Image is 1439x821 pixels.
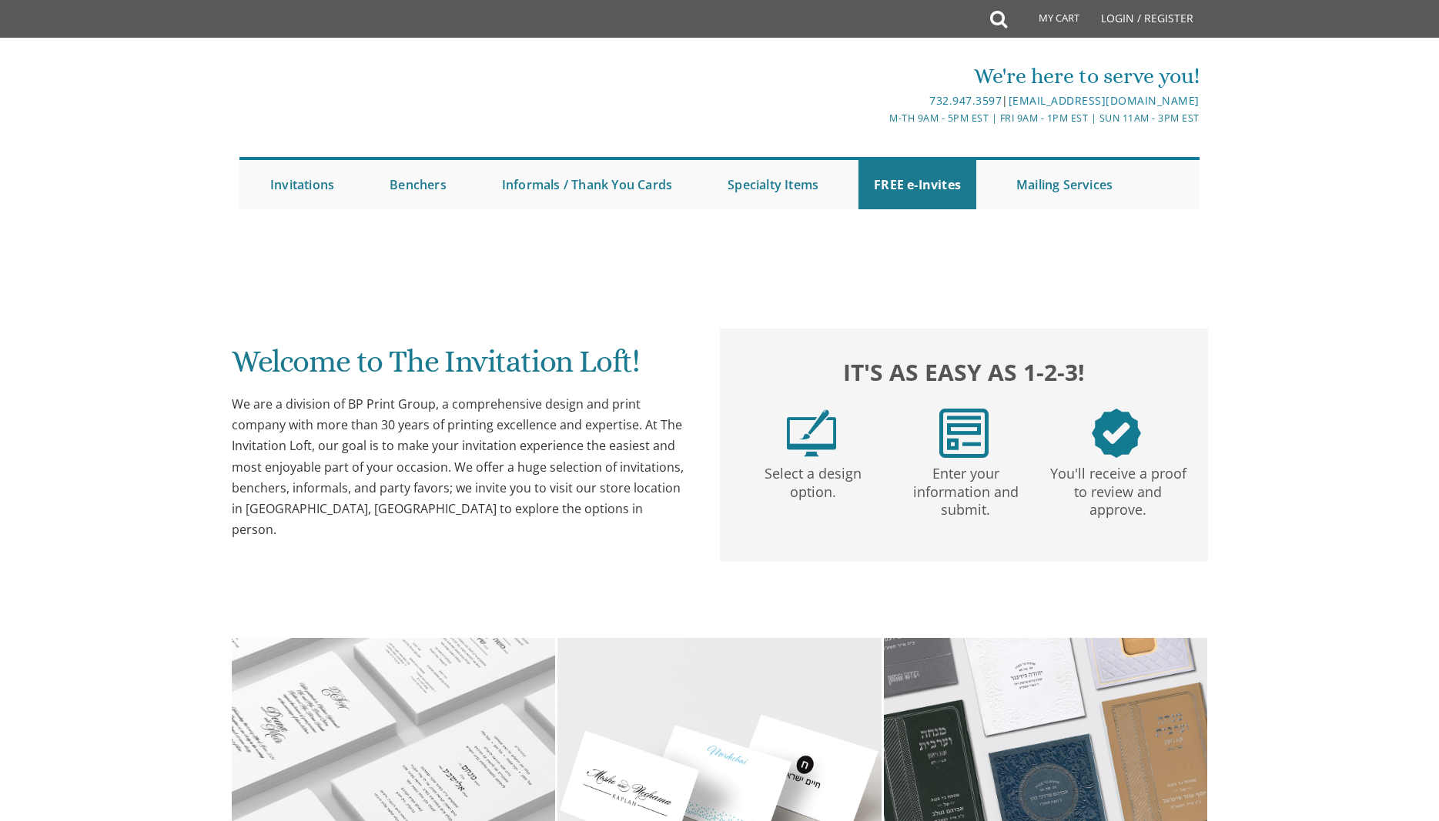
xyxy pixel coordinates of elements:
[1006,2,1090,40] a: My Cart
[1001,160,1128,209] a: Mailing Services
[892,458,1039,519] p: Enter your information and submit.
[1009,93,1200,108] a: [EMAIL_ADDRESS][DOMAIN_NAME]
[1092,409,1141,458] img: step3.png
[929,93,1002,108] a: 732.947.3597
[1045,458,1191,519] p: You'll receive a proof to review and approve.
[487,160,688,209] a: Informals / Thank You Cards
[787,409,836,458] img: step1.png
[561,61,1200,92] div: We're here to serve you!
[858,160,976,209] a: FREE e-Invites
[561,110,1200,126] div: M-Th 9am - 5pm EST | Fri 9am - 1pm EST | Sun 11am - 3pm EST
[232,345,689,390] h1: Welcome to The Invitation Loft!
[712,160,834,209] a: Specialty Items
[740,458,886,502] p: Select a design option.
[561,92,1200,110] div: |
[735,355,1193,389] h2: It's as easy as 1-2-3!
[374,160,462,209] a: Benchers
[232,394,689,540] div: We are a division of BP Print Group, a comprehensive design and print company with more than 30 y...
[255,160,350,209] a: Invitations
[939,409,989,458] img: step2.png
